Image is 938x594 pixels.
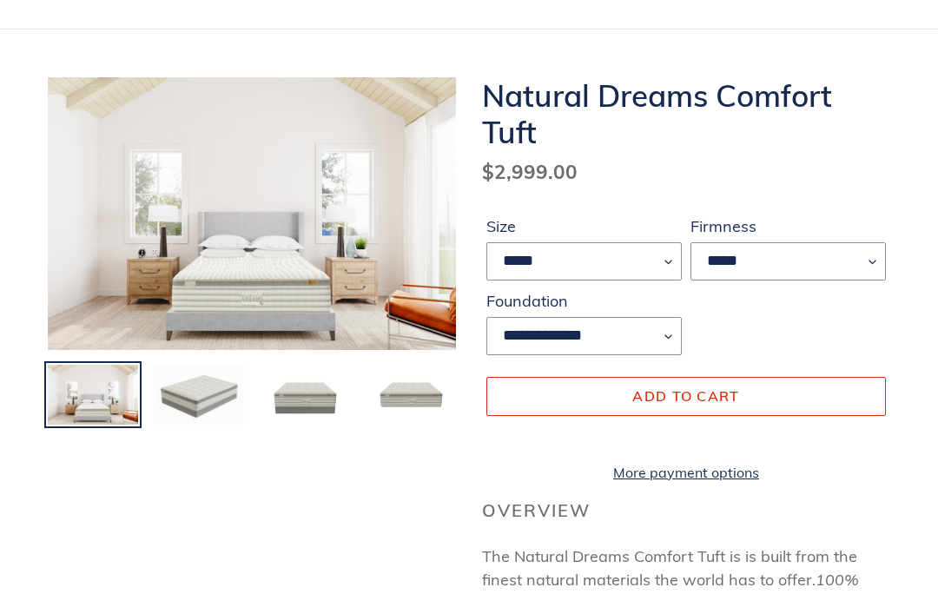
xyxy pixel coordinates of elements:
[46,363,140,426] img: Load image into Gallery viewer, Natural-dreams-comfort-tuft-talalay-mattress-and-foundation-bedro...
[690,214,886,238] label: Firmness
[482,77,890,150] h1: Natural Dreams Comfort Tuft
[482,159,578,184] span: $2,999.00
[258,363,352,426] img: Load image into Gallery viewer, Natural-dreams-comfort-tuft-talalay-mattress-and-foundation
[486,377,886,415] button: Add to cart
[486,214,682,238] label: Size
[486,462,886,483] a: More payment options
[486,289,682,313] label: Foundation
[152,363,246,426] img: Load image into Gallery viewer, Natural-dreams-comfort-tuft-talalay-mattress-angled-view
[364,363,458,426] img: Load image into Gallery viewer, Natural-dreams-comfort-tuft-talalay-mattress
[482,500,890,521] h2: Overview
[632,387,739,405] span: Add to cart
